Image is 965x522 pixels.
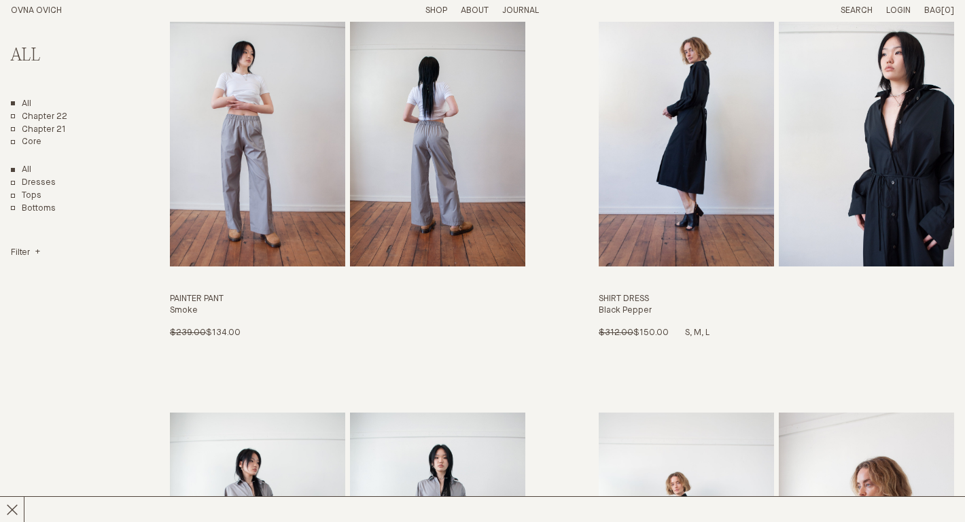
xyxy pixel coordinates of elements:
[11,190,41,202] a: Tops
[11,99,31,110] a: All
[941,6,954,15] span: [0]
[170,328,206,337] span: $239.00
[694,328,705,337] span: M
[599,305,954,317] h4: Black Pepper
[170,328,241,339] p: $134.00
[924,6,941,15] span: Bag
[11,247,40,259] summary: Filter
[11,177,56,189] a: Dresses
[502,6,539,15] a: Journal
[11,124,66,136] a: Chapter 21
[886,6,911,15] a: Login
[425,6,447,15] a: Shop
[257,328,262,337] span: S
[11,111,67,123] a: Chapter 22
[841,6,873,15] a: Search
[705,328,709,337] span: L
[170,294,525,305] h3: Painter Pant
[11,137,41,148] a: Core
[11,203,56,215] a: Bottoms
[11,164,31,176] a: Show All
[461,5,489,17] summary: About
[599,328,669,339] p: $150.00
[599,294,954,305] h3: Shirt Dress
[685,328,694,337] span: S
[170,305,525,317] h4: Smoke
[11,46,120,66] h2: All
[11,6,62,15] a: Home
[599,328,633,337] span: $312.00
